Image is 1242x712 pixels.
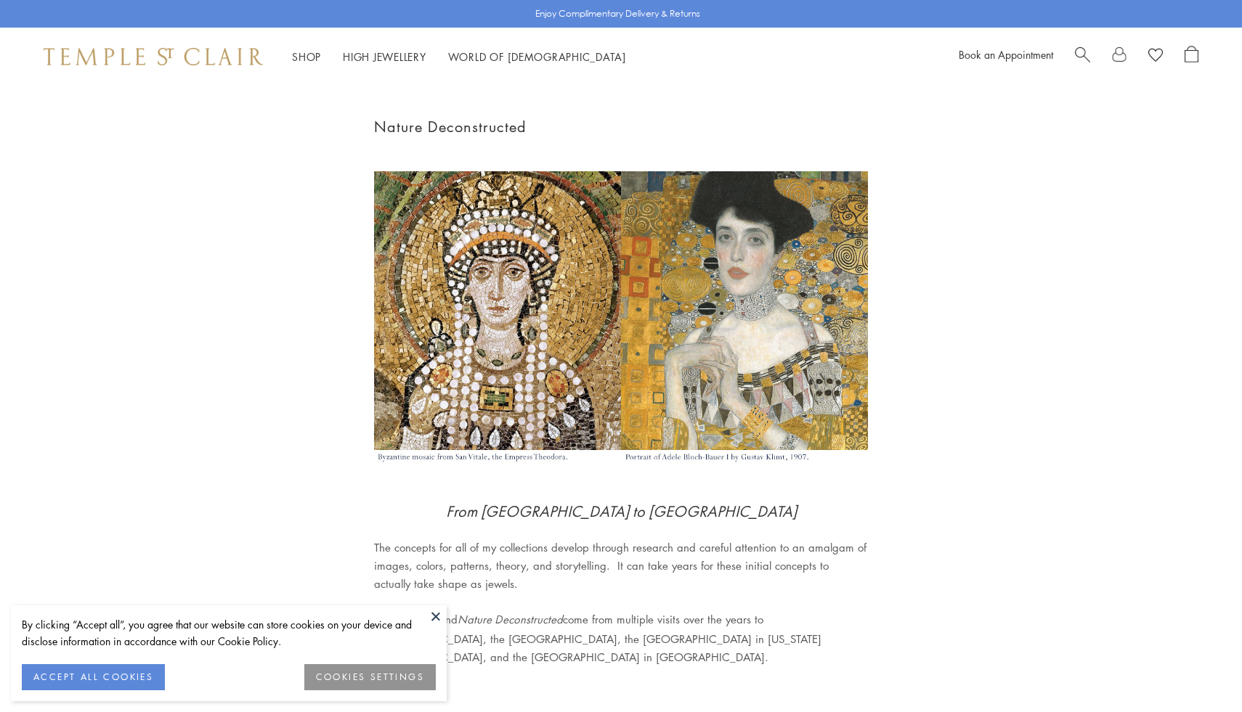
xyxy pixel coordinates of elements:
[458,612,563,627] em: Nature Deconstructed
[1169,644,1227,697] iframe: Gorgias live chat messenger
[292,48,626,66] nav: Main navigation
[22,616,436,650] div: By clicking “Accept all”, you agree that our website can store cookies on your device and disclos...
[481,501,797,522] em: [GEOGRAPHIC_DATA] to [GEOGRAPHIC_DATA]
[292,49,321,64] a: ShopShop
[959,47,1053,62] a: Book an Appointment
[44,48,263,65] img: Temple St. Clair
[1148,46,1163,67] a: View Wishlist
[22,664,165,690] button: ACCEPT ALL COOKIES
[1075,46,1090,67] a: Search
[374,610,868,666] div: The ideas behind come from multiple visits over the years to [GEOGRAPHIC_DATA], the [GEOGRAPHIC_D...
[535,7,700,21] p: Enjoy Complimentary Delivery & Returns
[374,115,868,139] h1: Nature Deconstructed
[1185,46,1198,67] a: Open Shopping Bag
[446,501,477,522] em: From
[304,664,436,690] button: COOKIES SETTINGS
[343,49,426,64] a: High JewelleryHigh Jewellery
[448,49,626,64] a: World of [DEMOGRAPHIC_DATA]World of [DEMOGRAPHIC_DATA]
[374,539,868,592] p: The concepts for all of my collections develop through research and careful attention to an amalg...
